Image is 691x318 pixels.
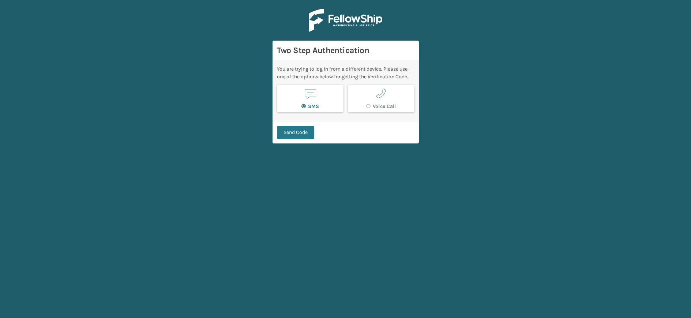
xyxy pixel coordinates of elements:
label: SMS [301,103,319,109]
button: Send Code [277,126,314,139]
img: Logo [309,9,382,32]
h3: Two Step Authentication [277,45,414,56]
div: You are trying to log in from a different device. Please use one of the options below for getting... [277,65,414,81]
label: Voice Call [366,103,396,109]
